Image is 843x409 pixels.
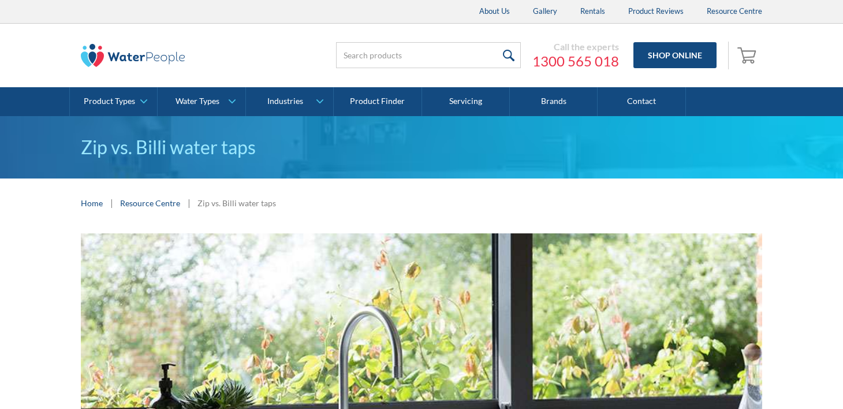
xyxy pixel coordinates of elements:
a: Industries [246,87,333,116]
a: Brands [510,87,598,116]
div: Call the experts [532,41,619,53]
div: Industries [267,96,303,106]
div: | [109,196,114,210]
a: Open empty cart [734,42,762,69]
div: Water Types [176,96,219,106]
a: Servicing [422,87,510,116]
a: Water Types [158,87,245,116]
h1: Zip vs. Billi water taps [81,133,762,161]
a: Resource Centre [120,197,180,209]
div: Zip vs. Billi water taps [197,197,276,209]
a: 1300 565 018 [532,53,619,70]
input: Search products [336,42,521,68]
img: shopping cart [737,46,759,64]
a: Product Finder [334,87,422,116]
a: Shop Online [633,42,717,68]
div: Product Types [84,96,135,106]
a: Home [81,197,103,209]
a: Product Types [70,87,157,116]
img: The Water People [81,44,185,67]
a: Contact [598,87,685,116]
div: | [186,196,192,210]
